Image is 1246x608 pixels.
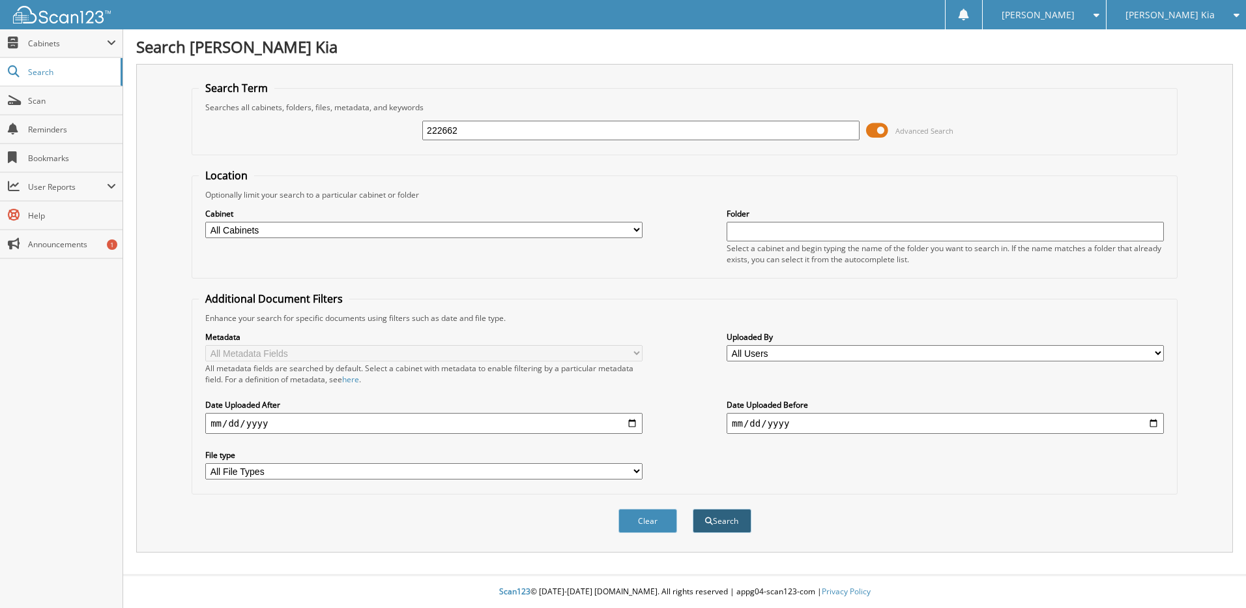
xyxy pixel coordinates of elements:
span: Help [28,210,116,221]
legend: Additional Document Filters [199,292,349,306]
a: Privacy Policy [822,586,871,597]
label: Cabinet [205,208,643,219]
div: Searches all cabinets, folders, files, metadata, and keywords [199,102,1170,113]
span: Scan [28,95,116,106]
div: 1 [107,239,117,250]
a: here [342,374,359,385]
span: Reminders [28,124,116,135]
span: Advanced Search [895,126,953,136]
button: Clear [618,509,677,533]
span: Announcements [28,239,116,250]
div: Select a cabinet and begin typing the name of the folder you want to search in. If the name match... [727,243,1164,265]
label: Uploaded By [727,331,1164,342]
input: end [727,413,1164,434]
label: Date Uploaded Before [727,399,1164,410]
label: File type [205,449,643,461]
span: [PERSON_NAME] [1002,11,1075,19]
span: Search [28,67,114,78]
span: User Reports [28,181,107,192]
span: [PERSON_NAME] Kia [1125,11,1215,19]
div: Optionally limit your search to a particular cabinet or folder [199,189,1170,200]
div: All metadata fields are searched by default. Select a cabinet with metadata to enable filtering b... [205,363,643,385]
div: © [DATE]-[DATE] [DOMAIN_NAME]. All rights reserved | appg04-scan123-com | [123,576,1246,608]
label: Date Uploaded After [205,399,643,410]
span: Cabinets [28,38,107,49]
span: Scan123 [499,586,530,597]
legend: Location [199,168,254,183]
input: start [205,413,643,434]
span: Bookmarks [28,153,116,164]
div: Enhance your search for specific documents using filters such as date and file type. [199,312,1170,324]
h1: Search [PERSON_NAME] Kia [136,36,1233,57]
button: Search [693,509,751,533]
label: Folder [727,208,1164,219]
img: scan123-logo-white.svg [13,6,111,23]
label: Metadata [205,331,643,342]
legend: Search Term [199,81,274,95]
